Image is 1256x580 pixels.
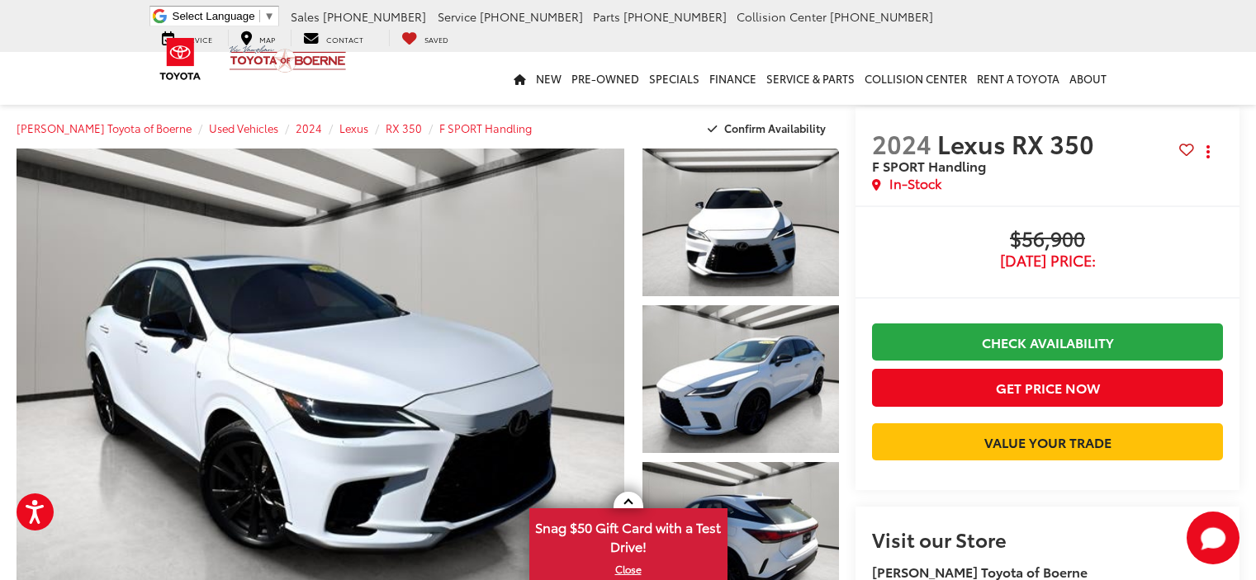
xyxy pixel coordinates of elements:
[872,369,1223,406] button: Get Price Now
[149,32,211,86] img: Toyota
[830,8,933,25] span: [PHONE_NUMBER]
[438,8,476,25] span: Service
[1187,512,1239,564] button: Toggle Chat Window
[860,52,972,105] a: Collision Center
[872,156,986,175] span: F SPORT Handling
[724,120,826,135] span: Confirm Availability
[737,8,827,25] span: Collision Center
[872,323,1223,361] a: Check Availability
[173,10,275,22] a: Select Language​
[173,10,255,22] span: Select Language
[704,52,761,105] a: Finance
[699,114,840,143] button: Confirm Availability
[937,125,1100,161] span: Lexus RX 350
[872,423,1223,460] a: Value Your Trade
[889,174,941,193] span: In-Stock
[259,10,260,22] span: ​
[872,125,931,161] span: 2024
[1187,512,1239,564] svg: Start Chat
[642,305,839,453] a: Expand Photo 2
[593,8,620,25] span: Parts
[439,120,532,135] a: F SPORT Handling
[296,120,322,135] a: 2024
[424,34,448,45] span: Saved
[1064,52,1111,105] a: About
[149,30,225,46] a: Service
[389,30,461,46] a: My Saved Vehicles
[640,304,841,455] img: 2024 Lexus RX 350 F SPORT Handling
[264,10,275,22] span: ▼
[872,228,1223,252] span: $56,900
[386,120,422,135] a: RX 350
[1206,145,1210,158] span: dropdown dots
[291,30,376,46] a: Contact
[1194,137,1223,166] button: Actions
[228,30,287,46] a: Map
[339,120,368,135] a: Lexus
[480,8,583,25] span: [PHONE_NUMBER]
[531,52,566,105] a: New
[872,528,1223,549] h2: Visit our Store
[566,52,644,105] a: Pre-Owned
[623,8,727,25] span: [PHONE_NUMBER]
[761,52,860,105] a: Service & Parts: Opens in a new tab
[323,8,426,25] span: [PHONE_NUMBER]
[291,8,320,25] span: Sales
[229,45,347,73] img: Vic Vaughan Toyota of Boerne
[972,52,1064,105] a: Rent a Toyota
[509,52,531,105] a: Home
[872,252,1223,269] span: [DATE] Price:
[17,120,192,135] a: [PERSON_NAME] Toyota of Boerne
[642,149,839,296] a: Expand Photo 1
[209,120,278,135] a: Used Vehicles
[640,147,841,297] img: 2024 Lexus RX 350 F SPORT Handling
[531,510,726,560] span: Snag $50 Gift Card with a Test Drive!
[644,52,704,105] a: Specials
